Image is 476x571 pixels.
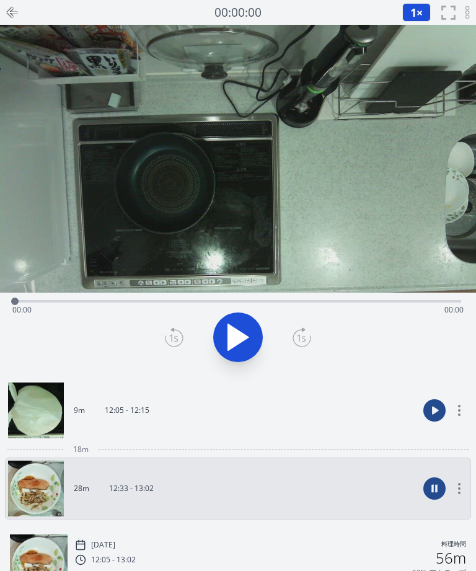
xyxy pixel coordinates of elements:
[410,5,416,20] span: 1
[109,484,154,494] p: 12:33 - 13:02
[74,484,89,494] p: 28m
[91,540,115,550] p: [DATE]
[402,3,431,22] button: 1×
[436,551,466,565] h2: 56m
[214,4,262,22] a: 00:00:00
[91,555,136,565] p: 12:05 - 13:02
[8,461,64,516] img: 250928033414_thumb.jpeg
[441,539,466,551] p: 料理時間
[105,405,149,415] p: 12:05 - 12:15
[444,304,464,315] span: 00:00
[74,405,85,415] p: 9m
[8,383,64,438] img: 250928030616_thumb.jpeg
[73,445,89,454] span: 18m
